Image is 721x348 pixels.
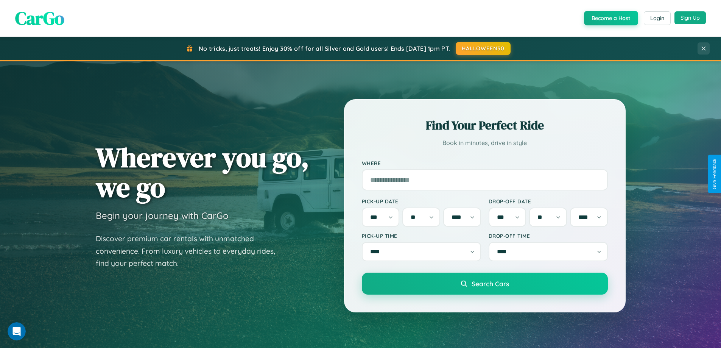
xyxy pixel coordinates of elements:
label: Where [362,160,608,166]
h3: Begin your journey with CarGo [96,210,229,221]
button: Login [644,11,671,25]
button: Search Cars [362,273,608,295]
h1: Wherever you go, we go [96,142,309,202]
span: No tricks, just treats! Enjoy 30% off for all Silver and Gold users! Ends [DATE] 1pm PT. [199,45,450,52]
iframe: Intercom live chat [8,322,26,340]
label: Drop-off Date [489,198,608,204]
button: Become a Host [584,11,638,25]
button: HALLOWEEN30 [456,42,511,55]
div: Give Feedback [712,159,717,189]
button: Sign Up [674,11,706,24]
label: Drop-off Time [489,233,608,239]
label: Pick-up Date [362,198,481,204]
h2: Find Your Perfect Ride [362,117,608,134]
p: Book in minutes, drive in style [362,137,608,148]
p: Discover premium car rentals with unmatched convenience. From luxury vehicles to everyday rides, ... [96,233,285,270]
span: CarGo [15,6,64,31]
span: Search Cars [472,279,509,288]
label: Pick-up Time [362,233,481,239]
